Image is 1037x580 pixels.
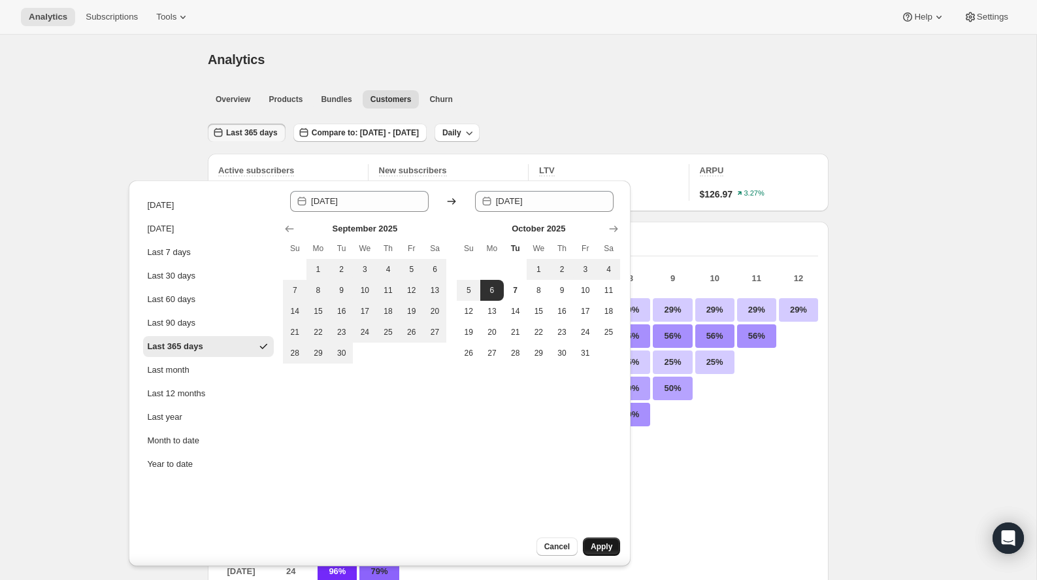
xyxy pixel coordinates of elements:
button: Monday September 29 2025 [306,343,330,364]
button: Wednesday October 1 2025 [527,259,550,280]
th: Monday [306,238,330,259]
div: Last 7 days [147,246,191,259]
th: Tuesday [330,238,354,259]
button: Last 7 days [143,242,274,263]
button: Sunday September 14 2025 [283,301,306,322]
button: Thursday September 25 2025 [376,322,400,343]
span: 14 [509,306,522,316]
button: Month to date [143,430,274,451]
th: Saturday [597,238,621,259]
span: 31 [579,348,592,358]
div: Year to date [147,458,193,471]
p: 29% [695,298,734,322]
div: Last month [147,364,189,377]
th: Saturday [423,238,447,259]
span: Tu [509,243,522,254]
span: LTV [539,165,555,175]
th: Friday [400,238,423,259]
span: Fr [405,243,418,254]
button: Friday October 17 2025 [574,301,597,322]
span: 18 [602,306,616,316]
button: Sunday October 5 2025 [457,280,480,301]
span: 14 [288,306,301,316]
span: Customers [370,94,412,105]
span: Last 365 days [226,128,278,138]
span: Bundles [321,94,352,105]
div: Last 30 days [147,269,195,282]
button: Apply [583,537,620,556]
button: Settings [956,8,1016,26]
span: Help [914,12,932,22]
span: 7 [288,285,301,296]
button: Wednesday September 24 2025 [353,322,376,343]
span: 27 [429,327,442,337]
span: 28 [509,348,522,358]
span: 7 [509,285,522,296]
button: Friday October 31 2025 [574,343,597,364]
span: 27 [486,348,499,358]
div: Last 90 days [147,316,195,330]
span: Churn [429,94,452,105]
span: Analytics [208,52,265,67]
button: Saturday October 4 2025 [597,259,621,280]
div: Last 60 days [147,293,195,306]
div: Last year [147,411,182,424]
span: 25 [602,327,616,337]
button: Saturday September 13 2025 [423,280,447,301]
button: Last 90 days [143,313,274,333]
span: ARPU [700,165,724,175]
th: Friday [574,238,597,259]
span: 12 [405,285,418,296]
p: 56% [653,324,692,348]
th: Thursday [550,238,574,259]
span: 5 [405,264,418,275]
th: Thursday [376,238,400,259]
button: Friday September 12 2025 [400,280,423,301]
div: Last 365 days [147,340,203,353]
span: Overview [216,94,250,105]
button: [DATE] [143,218,274,239]
span: 10 [579,285,592,296]
p: 29% [737,298,776,322]
button: Monday September 15 2025 [306,301,330,322]
button: Friday September 26 2025 [400,322,423,343]
p: 12 [779,272,818,285]
p: 29% [779,298,818,322]
button: Monday September 8 2025 [306,280,330,301]
button: Last 12 months [143,383,274,404]
button: Show previous month, August 2025 [280,220,299,238]
button: Last 365 days [208,124,286,142]
button: Saturday October 18 2025 [597,301,621,322]
span: Tools [156,12,176,22]
button: Sunday October 26 2025 [457,343,480,364]
button: Thursday September 4 2025 [376,259,400,280]
span: Products [269,94,303,105]
button: Wednesday September 17 2025 [353,301,376,322]
button: Monday October 20 2025 [480,322,504,343]
button: Daily [435,124,480,142]
p: 9 [653,272,692,285]
span: Fr [579,243,592,254]
div: Last 12 months [147,387,205,400]
span: 15 [312,306,325,316]
button: Tuesday September 9 2025 [330,280,354,301]
span: 13 [429,285,442,296]
button: Wednesday October 22 2025 [527,322,550,343]
p: 25% [653,350,692,374]
p: 56% [737,324,776,348]
span: 24 [579,327,592,337]
button: Friday October 10 2025 [574,280,597,301]
button: Analytics [21,8,75,26]
span: Th [382,243,395,254]
span: We [358,243,371,254]
span: 28 [288,348,301,358]
p: 56% [695,324,734,348]
span: 3 [358,264,371,275]
span: Subscriptions [86,12,138,22]
button: Tuesday September 30 2025 [330,343,354,364]
button: Thursday October 9 2025 [550,280,574,301]
button: Saturday October 25 2025 [597,322,621,343]
span: 1 [312,264,325,275]
button: Today Tuesday October 7 2025 [504,280,527,301]
button: Monday September 22 2025 [306,322,330,343]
